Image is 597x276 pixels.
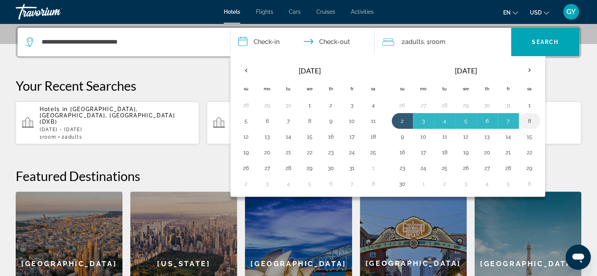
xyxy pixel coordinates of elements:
[240,100,252,111] button: Day 28
[367,147,380,158] button: Day 25
[413,61,519,80] th: [DATE]
[438,100,451,111] button: Day 28
[65,134,82,140] span: Adults
[481,115,493,126] button: Day 6
[396,178,409,189] button: Day 30
[503,7,518,18] button: Change language
[240,178,252,189] button: Day 2
[396,147,409,158] button: Day 16
[460,100,472,111] button: Day 29
[503,9,511,16] span: en
[438,147,451,158] button: Day 18
[367,163,380,174] button: Day 1
[530,9,542,16] span: USD
[460,178,472,189] button: Day 3
[502,100,515,111] button: Day 31
[367,178,380,189] button: Day 8
[230,28,375,56] button: Check in and out dates
[502,131,515,142] button: Day 14
[282,178,295,189] button: Day 4
[460,163,472,174] button: Day 26
[523,100,536,111] button: Day 1
[481,100,493,111] button: Day 30
[325,115,337,126] button: Day 9
[325,131,337,142] button: Day 16
[316,9,335,15] a: Cruises
[257,61,363,80] th: [DATE]
[40,134,56,140] span: 1
[282,100,295,111] button: Day 30
[346,131,358,142] button: Day 17
[417,115,430,126] button: Day 3
[256,9,273,15] a: Flights
[303,131,316,142] button: Day 15
[396,100,409,111] button: Day 26
[303,163,316,174] button: Day 29
[346,163,358,174] button: Day 31
[502,115,515,126] button: Day 7
[325,163,337,174] button: Day 30
[523,147,536,158] button: Day 22
[481,178,493,189] button: Day 4
[523,163,536,174] button: Day 29
[40,106,68,112] span: Hotels in
[519,61,540,79] button: Next month
[42,134,57,140] span: Room
[438,163,451,174] button: Day 25
[530,7,549,18] button: Change currency
[367,100,380,111] button: Day 4
[261,163,274,174] button: Day 27
[16,101,199,144] button: Hotels in [GEOGRAPHIC_DATA], [GEOGRAPHIC_DATA], [GEOGRAPHIC_DATA] (DXB)[DATE] - [DATE]1Room2Adults
[481,147,493,158] button: Day 20
[325,178,337,189] button: Day 6
[429,38,445,46] span: Room
[16,78,581,93] p: Your Recent Searches
[481,163,493,174] button: Day 27
[303,147,316,158] button: Day 22
[424,37,445,48] span: , 1
[417,131,430,142] button: Day 10
[438,115,451,126] button: Day 4
[282,115,295,126] button: Day 7
[16,2,94,22] a: Travorium
[240,147,252,158] button: Day 19
[236,61,257,79] button: Previous month
[303,178,316,189] button: Day 5
[417,163,430,174] button: Day 24
[261,178,274,189] button: Day 3
[40,127,193,132] p: [DATE] - [DATE]
[374,28,511,56] button: Travelers: 2 adults, 0 children
[224,9,240,15] a: Hotels
[417,147,430,158] button: Day 17
[62,134,82,140] span: 2
[417,100,430,111] button: Day 27
[282,147,295,158] button: Day 21
[566,8,576,16] span: GY
[346,115,358,126] button: Day 10
[40,106,175,125] span: [GEOGRAPHIC_DATA], [GEOGRAPHIC_DATA], [GEOGRAPHIC_DATA] (DXB)
[566,245,591,270] iframe: Кнопка запуска окна обмена сообщениями
[351,9,374,15] a: Activities
[325,100,337,111] button: Day 2
[289,9,301,15] span: Cars
[502,178,515,189] button: Day 5
[346,100,358,111] button: Day 3
[561,4,581,20] button: User Menu
[417,178,430,189] button: Day 1
[303,115,316,126] button: Day 8
[325,147,337,158] button: Day 23
[532,39,559,45] span: Search
[261,131,274,142] button: Day 13
[367,131,380,142] button: Day 18
[261,100,274,111] button: Day 29
[401,37,424,48] span: 2
[502,163,515,174] button: Day 28
[523,131,536,142] button: Day 15
[396,115,409,126] button: Day 2
[282,131,295,142] button: Day 14
[481,131,493,142] button: Day 13
[438,178,451,189] button: Day 2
